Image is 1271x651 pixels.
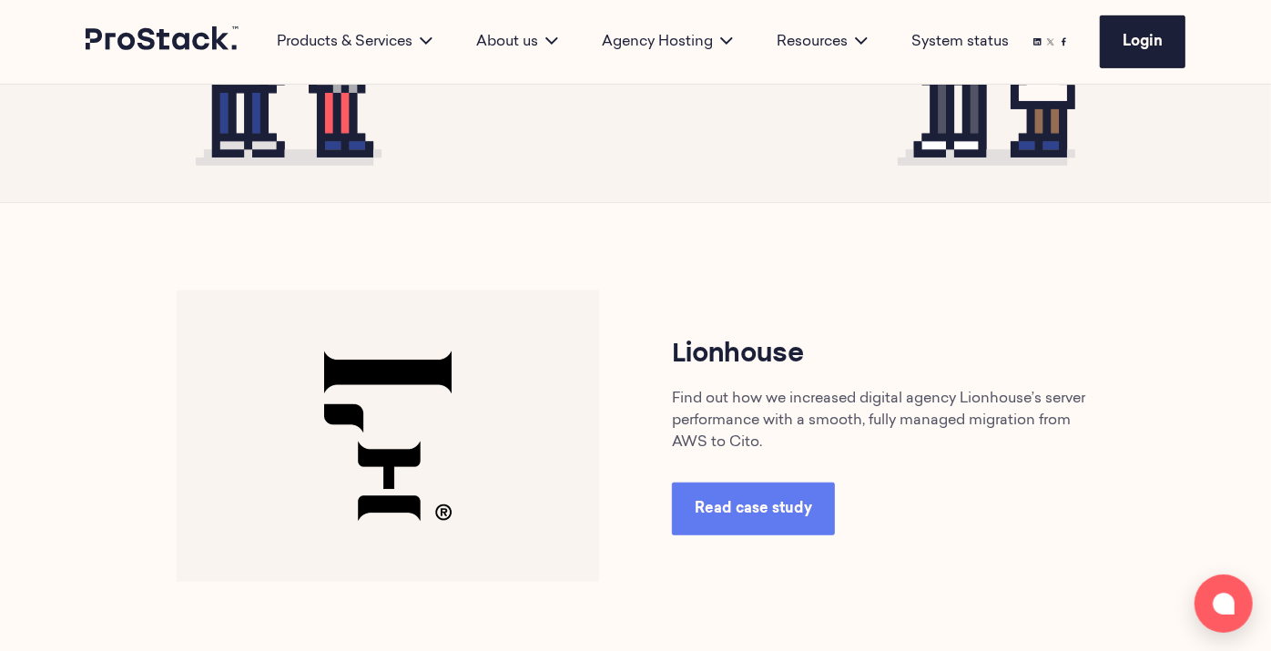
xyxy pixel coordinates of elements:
span: Login [1123,35,1163,49]
div: About us [454,31,580,53]
div: Products & Services [255,31,454,53]
img: Lionhouse-1-768x530.png [177,290,599,582]
span: Read case study [695,502,812,516]
div: Agency Hosting [580,31,755,53]
div: Resources [755,31,890,53]
p: Find out how we increased digital agency Lionhouse’s server performance with a smooth, fully mana... [672,388,1094,453]
button: Open chat window [1195,575,1253,633]
h3: Lionhouse [672,337,1094,373]
a: Prostack logo [86,26,240,57]
a: Read case study [672,483,835,535]
a: System status [911,31,1009,53]
a: Login [1100,15,1185,68]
